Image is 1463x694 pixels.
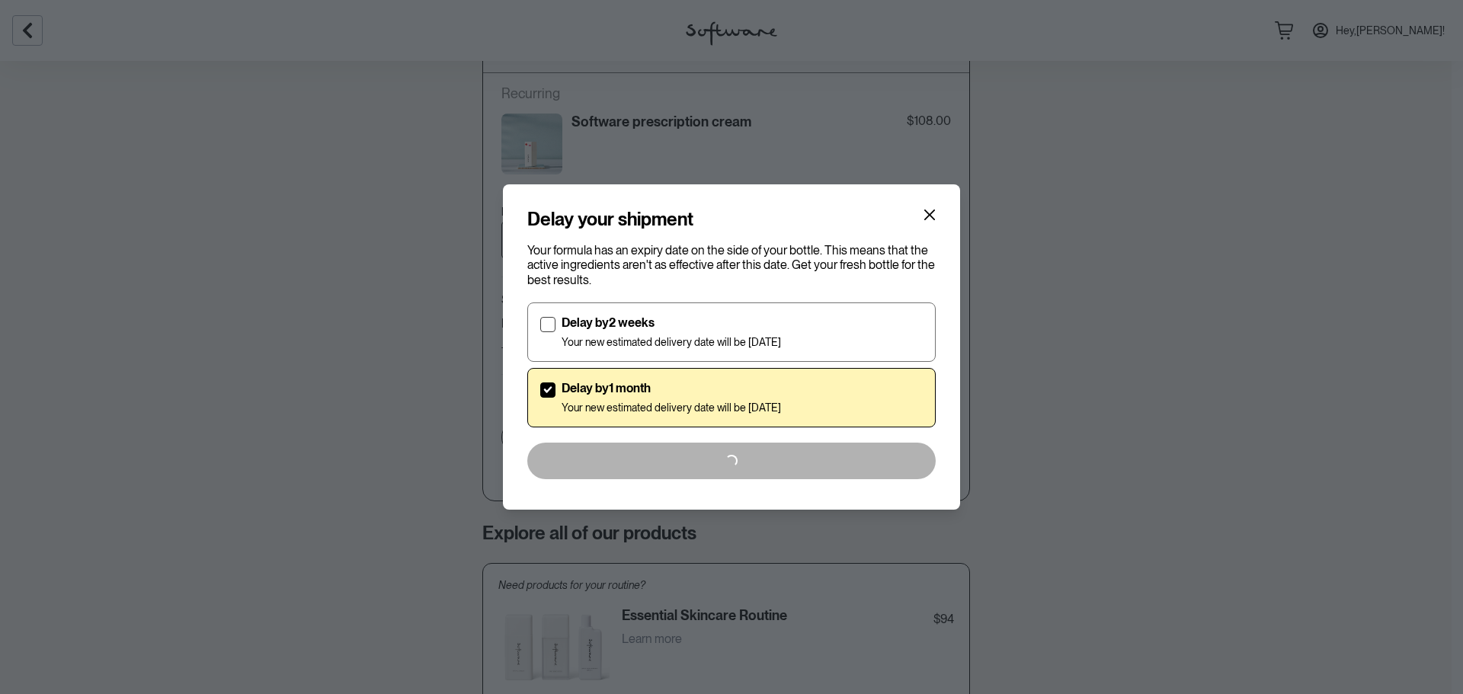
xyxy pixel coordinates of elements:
h4: Delay your shipment [527,209,693,231]
p: Delay by 2 weeks [562,315,781,330]
p: Your formula has an expiry date on the side of your bottle. This means that the active ingredient... [527,243,936,287]
p: Your new estimated delivery date will be [DATE] [562,401,781,414]
p: Delay by 1 month [562,381,781,395]
p: Your new estimated delivery date will be [DATE] [562,336,781,349]
button: Close [917,203,942,227]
